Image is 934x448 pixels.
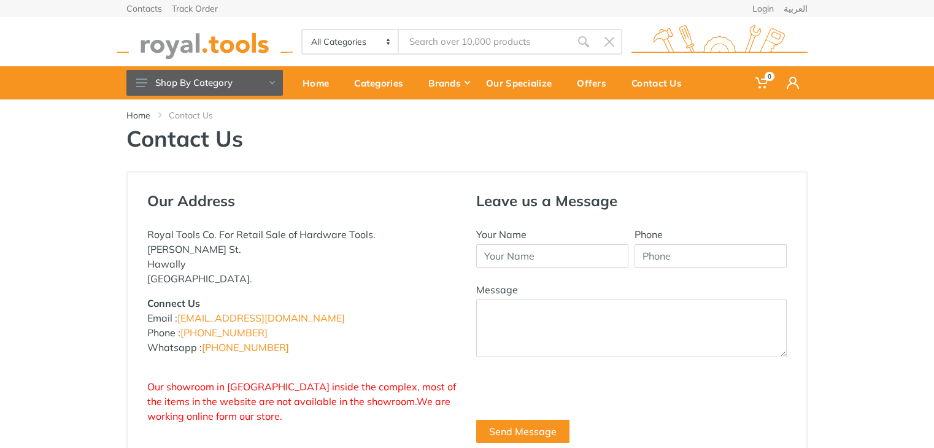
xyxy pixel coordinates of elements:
[147,192,458,210] h4: Our Address
[147,380,456,422] span: Our showroom in [GEOGRAPHIC_DATA] inside the complex, most of the items in the website are not av...
[147,227,458,286] p: Royal Tools Co. For Retail Sale of Hardware Tools. [PERSON_NAME] St. Hawally [GEOGRAPHIC_DATA].
[635,244,787,268] input: Phone
[126,70,283,96] button: Shop By Category
[631,25,808,59] img: royal.tools Logo
[345,66,420,99] a: Categories
[126,109,808,122] nav: breadcrumb
[172,4,218,13] a: Track Order
[147,296,458,355] p: Email : Phone : Whatsapp :
[345,70,420,96] div: Categories
[180,326,268,339] a: [PHONE_NUMBER]
[568,70,623,96] div: Offers
[420,70,477,96] div: Brands
[765,72,774,81] span: 0
[126,4,162,13] a: Contacts
[623,66,698,99] a: Contact Us
[623,70,698,96] div: Contact Us
[169,109,231,122] li: Contact Us
[126,125,808,152] h1: Contact Us
[177,312,345,324] a: [EMAIL_ADDRESS][DOMAIN_NAME]
[147,297,200,309] strong: Connect Us
[476,227,527,242] label: Your Name
[635,227,663,242] label: Phone
[477,66,568,99] a: Our Specialize
[476,420,569,443] button: Send Message
[476,372,663,420] iframe: reCAPTCHA
[476,282,518,297] label: Message
[784,4,808,13] a: العربية
[476,244,628,268] input: Your Name
[294,70,345,96] div: Home
[568,66,623,99] a: Offers
[476,192,787,210] h4: Leave us a Message
[477,70,568,96] div: Our Specialize
[399,29,571,55] input: Site search
[294,66,345,99] a: Home
[202,341,289,353] a: [PHONE_NUMBER]
[303,30,399,53] select: Category
[117,25,293,59] img: royal.tools Logo
[752,4,774,13] a: Login
[126,109,150,122] a: Home
[747,66,778,99] a: 0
